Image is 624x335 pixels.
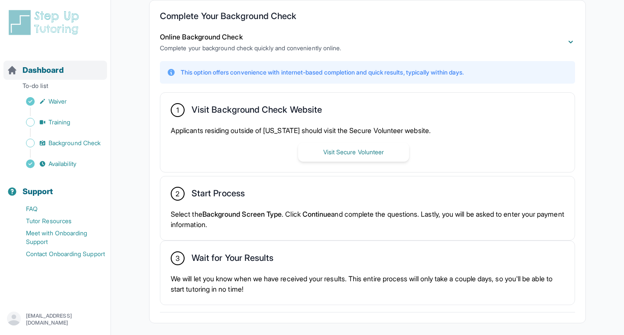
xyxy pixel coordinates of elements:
button: [EMAIL_ADDRESS][DOMAIN_NAME] [7,312,104,327]
a: Background Check [7,137,110,149]
span: Dashboard [23,64,64,76]
a: Meet with Onboarding Support [7,227,110,248]
h2: Wait for Your Results [192,253,273,267]
span: Training [49,118,71,127]
p: This option offers convenience with internet-based completion and quick results, typically within... [181,68,464,77]
a: Tutor Resources [7,215,110,227]
button: Visit Secure Volunteer [298,143,409,162]
span: 1 [176,105,179,115]
p: Select the . Click and complete the questions. Lastly, you will be asked to enter your payment in... [171,209,564,230]
span: 2 [175,189,179,199]
h2: Start Process [192,188,245,202]
a: Waiver [7,95,110,107]
p: [EMAIL_ADDRESS][DOMAIN_NAME] [26,312,104,326]
p: To-do list [3,81,107,94]
a: Contact Onboarding Support [7,248,110,260]
a: Dashboard [7,64,64,76]
button: Dashboard [3,50,107,80]
button: Online Background CheckComplete your background check quickly and conveniently online. [160,32,575,52]
a: Visit Secure Volunteer [298,147,409,156]
a: Training [7,116,110,128]
p: We will let you know when we have received your results. This entire process will only take a cou... [171,273,564,294]
a: Availability [7,158,110,170]
img: logo [7,9,84,36]
h2: Visit Background Check Website [192,104,322,118]
span: 3 [175,253,180,263]
a: FAQ [7,203,110,215]
span: Background Screen Type [202,210,282,218]
p: Complete your background check quickly and conveniently online. [160,44,341,52]
button: Support [3,172,107,201]
span: Support [23,185,53,198]
span: Online Background Check [160,33,243,41]
p: Applicants residing outside of [US_STATE] should visit the Secure Volunteer website. [171,125,564,136]
h2: Complete Your Background Check [160,11,575,25]
span: Background Check [49,139,101,147]
span: Availability [49,159,76,168]
span: Continue [302,210,331,218]
span: Waiver [49,97,67,106]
